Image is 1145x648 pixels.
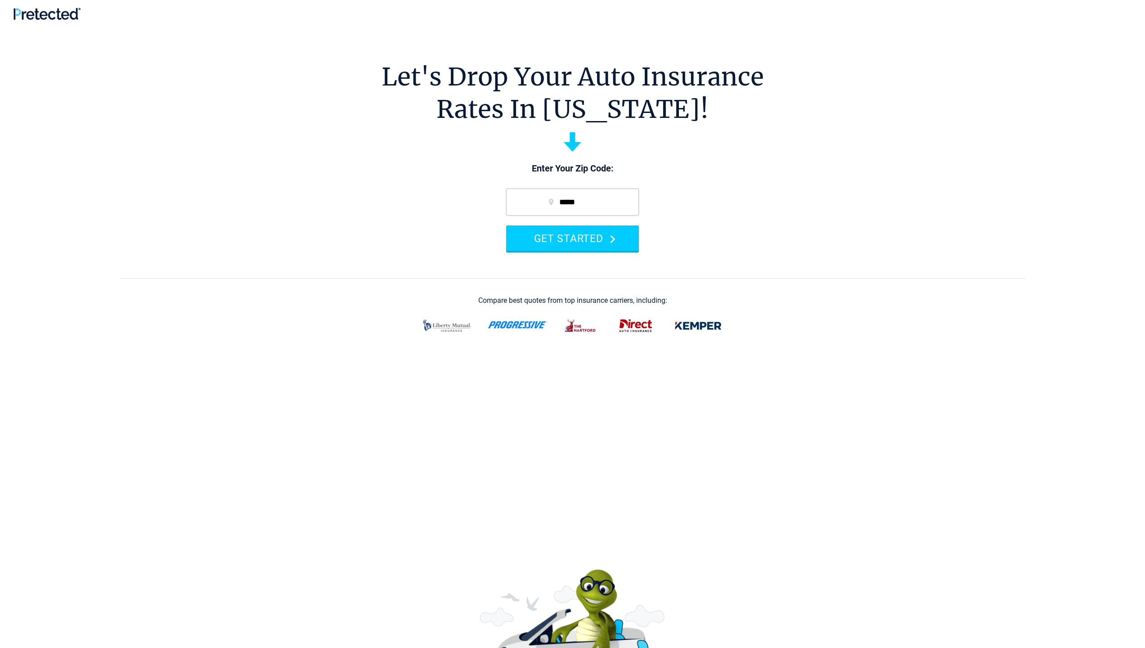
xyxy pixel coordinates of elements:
img: thehartford [559,314,603,337]
img: liberty [418,314,477,337]
img: Pretected Logo [13,8,81,20]
img: progressive [488,321,548,328]
div: Compare best quotes from top insurance carriers, including: [478,297,667,305]
h1: Let's Drop Your Auto Insurance Rates In [US_STATE]! [382,61,764,126]
img: kemper [669,314,728,337]
img: direct [614,314,658,337]
input: zip code [506,189,639,216]
button: GET STARTED [506,225,639,251]
p: Enter Your Zip Code: [497,162,648,175]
